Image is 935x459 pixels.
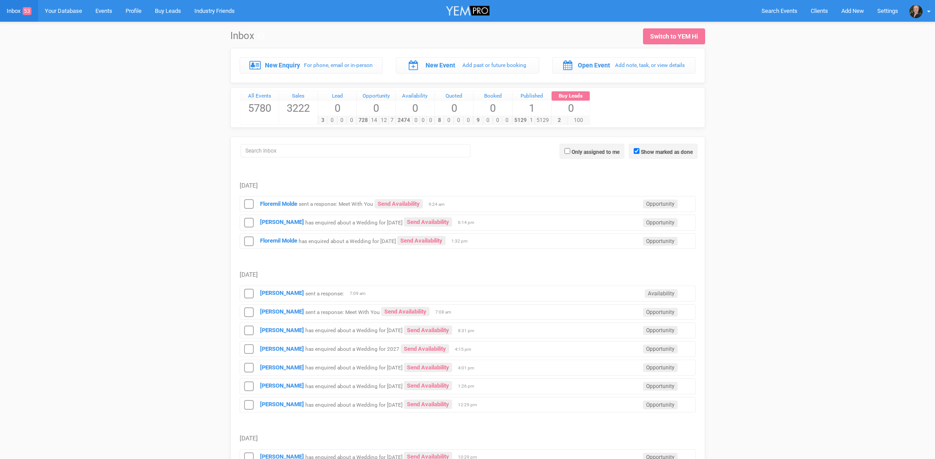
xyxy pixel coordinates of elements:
a: Sales [279,91,318,101]
a: [PERSON_NAME] [260,364,304,371]
small: sent a response: Meet With You [299,201,373,207]
span: 9:24 am [429,201,451,208]
span: Availability [645,289,678,298]
span: Clients [811,8,828,14]
span: 0 [412,116,420,125]
span: Opportunity [643,308,678,317]
span: 2 [551,116,568,125]
span: 1:32 pm [451,238,473,244]
span: 0 [463,116,473,125]
label: Show marked as done [641,148,693,156]
div: Switch to YEM Hi [650,32,698,41]
a: Send Availability [381,307,430,316]
span: 8 [434,116,445,125]
h5: [DATE] [240,182,696,189]
span: 0 [347,116,357,125]
a: Lead [318,91,357,101]
span: 3222 [279,101,318,116]
span: 4:15 pm [455,346,477,353]
span: 8:31 pm [458,328,480,334]
a: Open Event Add note, task, or view details [552,57,696,73]
span: 0 [318,101,357,116]
a: Switch to YEM Hi [643,28,705,44]
span: 0 [493,116,503,125]
span: 1 [528,116,535,125]
img: open-uri20250213-2-1m688p0 [909,5,923,18]
span: 0 [473,101,512,116]
a: Published [513,91,551,101]
span: Opportunity [643,363,678,372]
input: Search Inbox [241,144,470,157]
span: 14 [369,116,379,125]
h5: [DATE] [240,435,696,442]
label: New Event [426,61,455,70]
h5: [DATE] [240,271,696,278]
span: Opportunity [643,345,678,353]
span: 728 [356,116,370,125]
a: Floremil Molde [260,237,297,244]
a: [PERSON_NAME] [260,219,304,225]
a: Send Availability [375,199,423,208]
span: Search Events [761,8,797,14]
span: 2474 [395,116,412,125]
span: 0 [396,101,434,116]
a: [PERSON_NAME] [260,382,304,389]
a: [PERSON_NAME] [260,308,304,315]
span: 53 [23,7,32,15]
a: Buy Leads [552,91,590,101]
span: 0 [337,116,347,125]
span: 0 [454,116,464,125]
a: New Event Add past or future booking [396,57,539,73]
a: All Events [241,91,279,101]
a: [PERSON_NAME] [260,401,304,408]
label: Only assigned to me [572,148,619,156]
span: 12:29 pm [458,402,480,408]
small: has enquired about a Wedding for [DATE] [299,238,396,244]
span: 0 [327,116,337,125]
span: 0 [502,116,512,125]
span: 5129 [512,116,529,125]
span: 0 [357,101,395,116]
a: Send Availability [404,400,452,409]
a: [PERSON_NAME] [260,327,304,333]
small: Add note, task, or view details [615,62,685,68]
span: 1 [513,101,551,116]
a: Quoted [435,91,473,101]
small: has enquired about a Wedding for 2027 [305,346,399,352]
span: 0 [444,116,454,125]
span: 9 [473,116,483,125]
span: Opportunity [643,237,678,246]
a: [PERSON_NAME] [260,345,304,352]
span: 0 [483,116,493,125]
a: Send Availability [404,217,452,227]
div: Booked [473,91,512,101]
small: Add past or future booking [462,62,526,68]
span: 0 [552,101,590,116]
small: has enquired about a Wedding for [DATE] [305,383,402,389]
span: 6:14 pm [458,220,480,226]
a: Send Availability [397,236,446,245]
span: Add New [841,8,864,14]
span: Opportunity [643,382,678,391]
span: 5129 [535,116,551,125]
span: 100 [567,116,590,125]
a: Send Availability [401,344,449,353]
div: Availability [396,91,434,101]
h1: Inbox [230,31,264,41]
span: 12 [379,116,389,125]
small: has enquired about a Wedding for [DATE] [305,327,402,333]
span: 5780 [241,101,279,116]
strong: [PERSON_NAME] [260,290,304,296]
label: Open Event [578,61,610,70]
strong: Floremil Molde [260,200,297,207]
